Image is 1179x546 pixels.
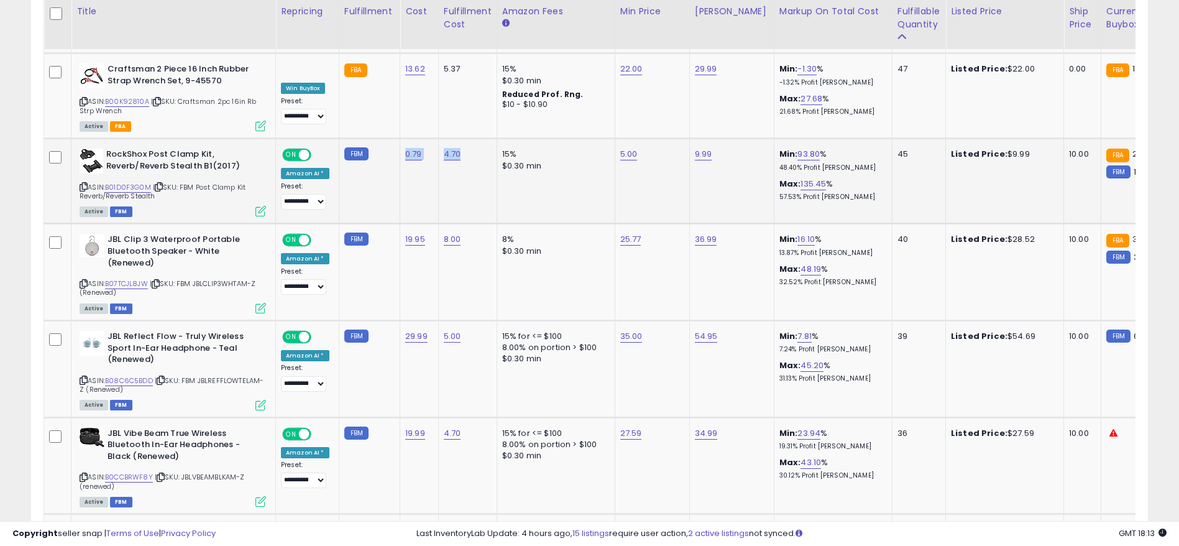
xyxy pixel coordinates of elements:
[1132,233,1154,245] span: 39.97
[80,472,245,491] span: | SKU: JBLVBEAMBLKAM-Z (renewed)
[444,330,461,343] a: 5.00
[444,427,461,440] a: 4.70
[80,331,266,409] div: ASIN:
[502,5,610,18] div: Amazon Fees
[110,303,132,314] span: FBM
[80,96,257,115] span: | SKU: Craftsman 2pc 16in Rb Strp Wrench
[620,63,643,75] a: 22.00
[801,263,821,275] a: 48.19
[405,330,428,343] a: 29.99
[105,182,151,193] a: B01D0F3G0M
[695,63,717,75] a: 29.99
[1069,149,1091,160] div: 10.00
[779,108,883,116] p: 21.68% Profit [PERSON_NAME]
[502,246,605,257] div: $0.30 min
[444,63,487,75] div: 5.37
[695,330,718,343] a: 54.95
[779,345,883,354] p: 7.24% Profit [PERSON_NAME]
[344,233,369,246] small: FBM
[502,428,605,439] div: 15% for <= $100
[281,253,329,264] div: Amazon AI *
[801,93,822,105] a: 27.68
[779,178,883,201] div: %
[897,5,940,31] div: Fulfillable Quantity
[344,330,369,343] small: FBM
[801,456,821,469] a: 43.10
[695,5,769,18] div: [PERSON_NAME]
[797,233,815,246] a: 16.10
[1069,428,1091,439] div: 10.00
[110,121,131,132] span: FBA
[951,330,1007,342] b: Listed Price:
[951,148,1007,160] b: Listed Price:
[80,149,266,215] div: ASIN:
[779,442,883,451] p: 19.31% Profit [PERSON_NAME]
[80,63,104,88] img: 41DSoDPA6qL._SL40_.jpg
[951,63,1007,75] b: Listed Price:
[1134,251,1156,263] span: 38.52
[110,497,132,507] span: FBM
[344,5,395,18] div: Fulfillment
[12,528,216,540] div: seller snap | |
[779,457,883,480] div: %
[801,359,823,372] a: 45.20
[779,263,801,275] b: Max:
[779,471,883,480] p: 30.12% Profit [PERSON_NAME]
[106,527,159,539] a: Terms of Use
[620,148,638,160] a: 5.00
[779,193,883,201] p: 57.53% Profit [PERSON_NAME]
[281,83,325,94] div: Win BuyBox
[444,5,492,31] div: Fulfillment Cost
[779,63,883,86] div: %
[80,428,266,506] div: ASIN:
[620,5,684,18] div: Min Price
[779,427,798,439] b: Min:
[695,233,717,246] a: 36.99
[620,330,643,343] a: 35.00
[779,178,801,190] b: Max:
[797,330,812,343] a: 7.81
[779,233,798,245] b: Min:
[1069,234,1091,245] div: 10.00
[405,148,422,160] a: 0.79
[281,364,329,392] div: Preset:
[502,18,510,29] small: Amazon Fees.
[283,332,299,343] span: ON
[951,331,1054,342] div: $54.69
[105,472,153,483] a: B0CCBRWF8Y
[897,63,936,75] div: 47
[310,150,329,160] span: OFF
[620,233,641,246] a: 25.77
[444,148,461,160] a: 4.70
[620,427,642,440] a: 27.59
[502,331,605,342] div: 15% for <= $100
[779,164,883,172] p: 48.40% Profit [PERSON_NAME]
[951,428,1054,439] div: $27.59
[572,527,609,539] a: 15 listings
[281,350,329,361] div: Amazon AI *
[405,63,425,75] a: 13.62
[779,93,801,104] b: Max:
[281,97,329,125] div: Preset:
[161,527,216,539] a: Privacy Policy
[76,5,270,18] div: Title
[502,450,605,461] div: $0.30 min
[110,206,132,217] span: FBM
[283,428,299,439] span: ON
[80,331,104,356] img: 31Kh3XKbFxL._SL40_.jpg
[1106,5,1170,31] div: Current Buybox Price
[797,148,820,160] a: 93.80
[688,527,749,539] a: 2 active listings
[80,149,103,174] img: 418aTO4QuYL._SL40_.jpg
[80,497,108,507] span: All listings currently available for purchase on Amazon
[80,206,108,217] span: All listings currently available for purchase on Amazon
[779,359,801,371] b: Max:
[405,427,425,440] a: 19.99
[80,400,108,410] span: All listings currently available for purchase on Amazon
[80,234,104,257] img: 41rT48K7pSL._SL40_.jpg
[502,439,605,450] div: 8.00% on portion > $100
[281,168,329,179] div: Amazon AI *
[80,234,266,312] div: ASIN:
[344,63,367,77] small: FBA
[779,5,887,18] div: Markup on Total Cost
